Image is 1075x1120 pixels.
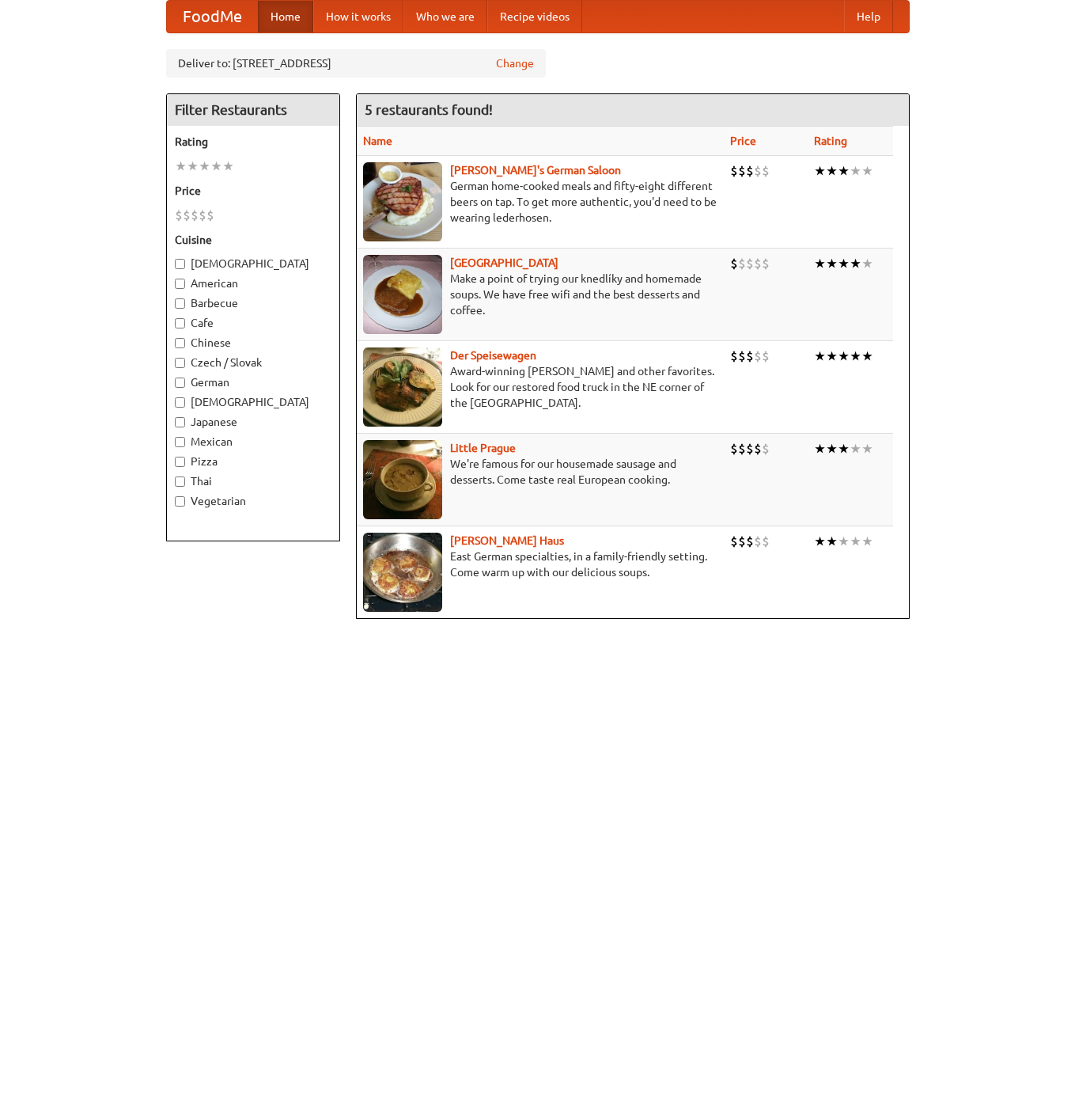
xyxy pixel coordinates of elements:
[746,347,754,365] li: $
[175,434,331,450] label: Mexican
[199,158,210,175] li: ★
[175,397,185,408] input: [DEMOGRAPHIC_DATA]
[175,207,183,224] li: $
[738,533,746,550] li: $
[175,158,187,175] li: ★
[363,456,717,488] p: We're famous for our housemade sausage and desserts. Come taste real European cooking.
[861,162,873,180] li: ★
[175,232,331,248] h5: Cuisine
[861,255,873,272] li: ★
[175,318,185,328] input: Cafe
[861,533,873,550] li: ★
[450,256,558,269] a: [GEOGRAPHIC_DATA]
[175,437,185,447] input: Mexican
[363,363,717,411] p: Award-winning [PERSON_NAME] and other favorites. Look for our restored food truck in the NE corne...
[175,496,185,507] input: Vegetarian
[754,255,762,272] li: $
[762,533,770,550] li: $
[746,162,754,180] li: $
[762,162,770,180] li: $
[363,255,442,334] img: czechpoint.jpg
[738,162,746,180] li: $
[167,1,258,32] a: FoodMe
[730,135,756,147] a: Price
[210,158,222,175] li: ★
[191,207,199,224] li: $
[746,533,754,550] li: $
[762,347,770,365] li: $
[746,440,754,457] li: $
[363,271,717,318] p: Make a point of trying our knedlíky and homemade soups. We have free wifi and the best desserts a...
[826,162,838,180] li: ★
[754,533,762,550] li: $
[754,162,762,180] li: $
[850,162,861,180] li: ★
[175,295,331,311] label: Barbecue
[738,440,746,457] li: $
[363,533,442,612] img: kohlhaus.jpg
[175,315,331,331] label: Cafe
[838,533,850,550] li: ★
[730,255,738,272] li: $
[363,135,392,147] a: Name
[826,347,838,365] li: ★
[175,338,185,348] input: Chinese
[450,164,621,177] a: [PERSON_NAME]'s German Saloon
[175,279,185,289] input: American
[762,440,770,457] li: $
[363,162,442,241] img: esthers.jpg
[258,1,313,32] a: Home
[175,335,331,351] label: Chinese
[199,207,206,224] li: $
[850,347,861,365] li: ★
[175,394,331,410] label: [DEMOGRAPHIC_DATA]
[826,533,838,550] li: ★
[450,442,516,454] a: Little Prague
[487,1,582,32] a: Recipe videos
[814,533,826,550] li: ★
[450,534,564,547] a: [PERSON_NAME] Haus
[730,347,738,365] li: $
[838,347,850,365] li: ★
[187,158,199,175] li: ★
[363,347,442,427] img: speisewagen.jpg
[222,158,234,175] li: ★
[365,102,493,117] ng-pluralize: 5 restaurants found!
[450,349,536,362] a: Der Speisewagen
[730,162,738,180] li: $
[175,374,331,390] label: German
[850,533,861,550] li: ★
[496,55,534,71] a: Change
[746,255,754,272] li: $
[363,178,717,226] p: German home-cooked meals and fifty-eight different beers on tap. To get more authentic, you'd nee...
[814,347,826,365] li: ★
[850,255,861,272] li: ★
[175,476,185,487] input: Thai
[814,162,826,180] li: ★
[167,94,339,126] h4: Filter Restaurants
[754,440,762,457] li: $
[175,457,185,467] input: Pizza
[175,473,331,489] label: Thai
[175,414,331,430] label: Japanese
[861,347,873,365] li: ★
[814,440,826,457] li: ★
[206,207,214,224] li: $
[826,440,838,457] li: ★
[313,1,403,32] a: How it works
[363,440,442,519] img: littleprague.jpg
[850,440,861,457] li: ★
[814,255,826,272] li: ★
[175,134,331,150] h5: Rating
[363,549,717,580] p: East German specialties, in a family-friendly setting. Come warm up with our delicious soups.
[838,162,850,180] li: ★
[738,347,746,365] li: $
[175,378,185,388] input: German
[814,135,847,147] a: Rating
[175,417,185,427] input: Japanese
[844,1,893,32] a: Help
[861,440,873,457] li: ★
[730,533,738,550] li: $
